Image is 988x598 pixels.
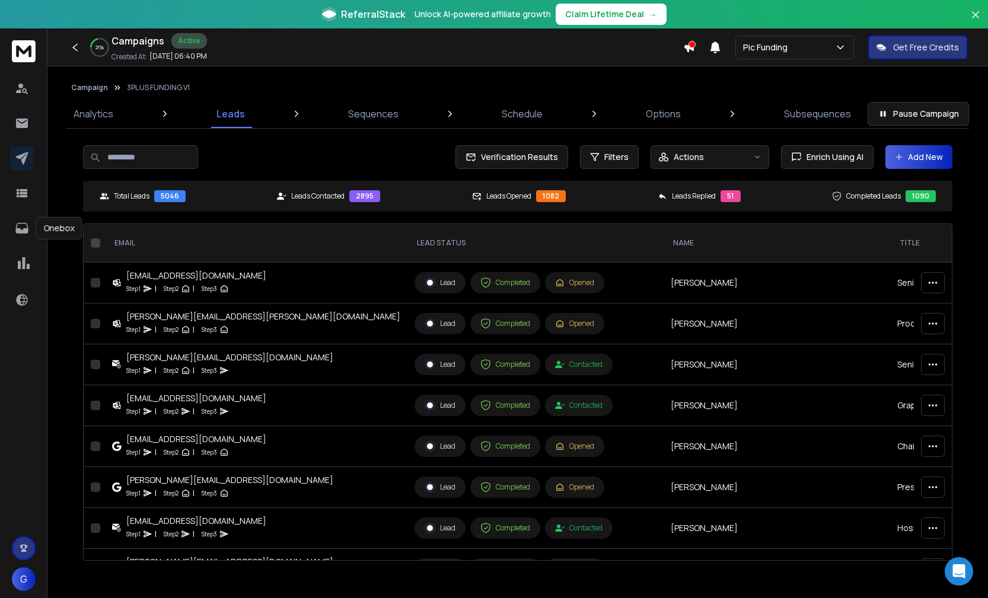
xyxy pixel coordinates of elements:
p: Step 2 [164,364,179,376]
div: Completed [480,400,530,411]
p: Step 3 [202,324,217,335]
p: Sequences [348,107,399,121]
p: [DATE] 06:40 PM [149,52,207,61]
p: Total Leads [114,191,149,201]
span: Verification Results [476,151,558,163]
p: | [193,364,195,376]
button: Pause Campaign [868,102,969,126]
div: 51 [721,190,741,202]
div: Completed [480,482,530,493]
button: Campaign [71,83,108,92]
h1: Campaigns [111,34,164,48]
div: Completed [480,441,530,452]
p: | [193,528,195,540]
p: Step 2 [164,324,179,335]
p: Step 2 [164,528,179,540]
p: Leads Contacted [291,191,345,201]
div: Lead [425,400,455,411]
p: Step 1 [126,405,141,417]
div: Completed [480,359,530,370]
td: [PERSON_NAME] [664,508,890,549]
span: Filters [604,151,629,163]
div: [PERSON_NAME][EMAIL_ADDRESS][PERSON_NAME][DOMAIN_NAME] [126,311,400,322]
p: | [193,283,195,295]
p: | [193,446,195,458]
p: Step 3 [202,405,217,417]
div: Onebox [36,217,82,239]
td: [PERSON_NAME] [664,303,890,344]
div: Contacted [555,360,603,369]
div: [PERSON_NAME][EMAIL_ADDRESS][DOMAIN_NAME] [126,351,333,363]
span: Enrich Using AI [802,151,863,163]
p: Step 3 [202,487,217,499]
p: Created At: [111,52,147,62]
div: 2895 [349,190,380,202]
p: | [193,405,195,417]
p: Completed Leads [846,191,901,201]
p: Step 1 [126,446,141,458]
p: Step 1 [126,487,141,499]
div: Opened [555,442,594,451]
a: Sequences [341,100,406,128]
button: Verification Results [455,145,568,169]
a: Schedule [495,100,550,128]
div: Lead [425,318,455,329]
div: 5046 [154,190,186,202]
p: Step 3 [202,364,217,376]
p: | [155,283,157,295]
p: Step 2 [164,487,179,499]
p: Options [646,107,681,121]
div: [EMAIL_ADDRESS][DOMAIN_NAME] [126,515,266,527]
p: Step 1 [126,324,141,335]
td: [PERSON_NAME] [664,263,890,303]
button: Add New [885,145,952,169]
td: [PERSON_NAME] [664,426,890,467]
p: Unlock AI-powered affiliate growth [415,8,551,20]
div: [PERSON_NAME][EMAIL_ADDRESS][DOMAIN_NAME] [126,474,333,486]
div: [EMAIL_ADDRESS][DOMAIN_NAME] [126,270,266,282]
p: | [193,487,195,499]
div: Opened [555,278,594,287]
div: [EMAIL_ADDRESS][DOMAIN_NAME] [126,392,266,404]
p: Step 1 [126,283,141,295]
p: | [155,405,157,417]
p: 21 % [95,44,104,51]
p: Step 1 [126,528,141,540]
p: Schedule [502,107,543,121]
button: G [12,567,36,591]
td: [PERSON_NAME] [664,467,890,508]
p: | [155,446,157,458]
div: Open Intercom Messenger [945,557,973,586]
button: Filters [580,145,639,169]
p: | [155,324,157,335]
div: Opened [555,319,594,328]
a: Leads [209,100,252,128]
a: Options [639,100,688,128]
p: Subsequences [784,107,851,121]
td: [PERSON_NAME] [664,344,890,385]
div: Completed [480,318,530,329]
p: Step 2 [164,405,179,417]
p: Pic Funding [743,41,792,53]
td: [PERSON_NAME] [PERSON_NAME] [664,549,890,590]
div: Completed [480,523,530,533]
p: Leads [216,107,245,121]
a: Analytics [66,100,120,128]
div: Lead [425,441,455,452]
div: Active [171,33,207,49]
th: EMAIL [105,224,407,263]
p: Analytics [74,107,113,121]
div: Contacted [555,401,603,410]
p: Actions [674,151,704,163]
div: [PERSON_NAME][EMAIL_ADDRESS][DOMAIN_NAME] [126,556,333,568]
div: Contacted [555,523,603,533]
span: → [649,8,657,20]
div: Lead [425,523,455,533]
button: Get Free Credits [868,36,967,59]
a: Subsequences [777,100,858,128]
div: Opened [555,482,594,492]
p: Step 3 [202,283,217,295]
p: 3PL US FUNDING V1 [127,83,190,92]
